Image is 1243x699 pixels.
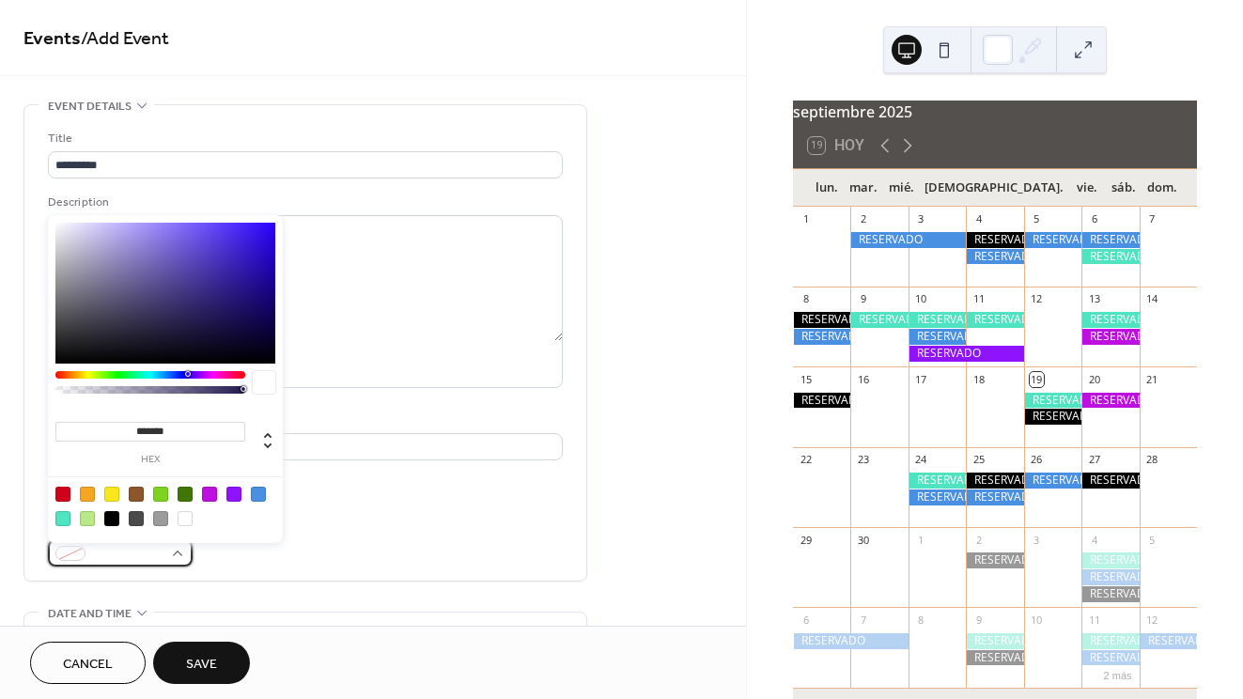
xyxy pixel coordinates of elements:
div: 2 [971,533,986,547]
div: RESERVADO [909,329,966,345]
div: 4 [971,212,986,226]
div: RESERVADO [909,473,966,489]
div: RESERVADO [966,552,1023,568]
div: #4A90E2 [251,487,266,502]
div: sáb. [1105,169,1142,207]
div: 12 [1030,292,1044,306]
div: vie. [1068,169,1106,207]
div: RESERVADO [1081,650,1139,666]
div: RESERVADO [793,393,850,409]
div: 3 [1030,533,1044,547]
div: RESERVADO [966,633,1023,649]
div: RESERVADO [1081,329,1139,345]
div: #417505 [178,487,193,502]
div: 10 [914,292,928,306]
div: RESERVADO [1081,393,1139,409]
button: Cancel [30,642,146,684]
div: RESERVADO [1081,249,1139,265]
div: RESERVADO [1081,552,1139,568]
div: #FFFFFF [178,511,193,526]
button: Save [153,642,250,684]
div: 1 [799,212,813,226]
div: RESERVADO [793,329,850,345]
div: 16 [856,372,870,386]
div: RESERVADO [1024,393,1081,409]
div: 18 [971,372,986,386]
div: #50E3C2 [55,511,70,526]
div: RESERVADO [793,633,909,649]
div: 22 [799,453,813,467]
div: 5 [1145,533,1159,547]
div: RESERVADO [1081,633,1139,649]
div: RESERVADO [966,650,1023,666]
div: 24 [914,453,928,467]
div: 20 [1087,372,1101,386]
div: 29 [799,533,813,547]
div: #4A4A4A [129,511,144,526]
div: mar. [845,169,882,207]
span: Event details [48,97,132,116]
div: 8 [799,292,813,306]
div: 10 [1030,613,1044,627]
div: RESERVADO [1081,232,1139,248]
div: dom. [1142,169,1182,207]
div: #9B9B9B [153,511,168,526]
div: #7ED321 [153,487,168,502]
div: RESERVADO [966,249,1023,265]
div: #F8E71C [104,487,119,502]
div: 25 [971,453,986,467]
div: RESERVADO [850,232,966,248]
div: 23 [856,453,870,467]
div: RESERVADO [909,489,966,505]
div: RESERVADO [1081,586,1139,602]
div: 17 [914,372,928,386]
div: 30 [856,533,870,547]
div: RESERVADO [966,473,1023,489]
div: 13 [1087,292,1101,306]
button: 2 más [1096,666,1140,682]
div: 7 [1145,212,1159,226]
div: RESERVADO [1081,473,1139,489]
a: Events [23,21,81,57]
div: 12 [1145,613,1159,627]
div: #000000 [104,511,119,526]
div: septiembre 2025 [793,101,1197,123]
div: 19 [1030,372,1044,386]
div: #BD10E0 [202,487,217,502]
div: 9 [856,292,870,306]
div: 1 [914,533,928,547]
div: 26 [1030,453,1044,467]
div: #D0021B [55,487,70,502]
label: hex [55,455,245,465]
span: Save [186,655,217,675]
div: 4 [1087,533,1101,547]
div: 6 [1087,212,1101,226]
div: lun. [808,169,846,207]
div: 27 [1087,453,1101,467]
div: 14 [1145,292,1159,306]
div: RESERVADO [1024,473,1081,489]
div: RESERVADO [1081,569,1139,585]
div: RESERVADO [966,312,1023,328]
div: RESERVADO [1081,312,1139,328]
div: mié. [882,169,920,207]
div: 6 [799,613,813,627]
div: [DEMOGRAPHIC_DATA]. [920,169,1068,207]
div: #9013FE [226,487,241,502]
div: RESERVADO [966,489,1023,505]
div: #8B572A [129,487,144,502]
div: 5 [1030,212,1044,226]
div: RESERVADO [850,312,908,328]
div: RESERVADO [1024,232,1081,248]
div: 11 [1087,613,1101,627]
div: RESERVADO [966,232,1023,248]
div: 7 [856,613,870,627]
div: 2 [856,212,870,226]
div: 11 [971,292,986,306]
div: RESERVADO [909,346,1024,362]
div: RESERVADO [793,312,850,328]
span: / Add Event [81,21,169,57]
span: Date and time [48,604,132,624]
div: Location [48,411,559,430]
